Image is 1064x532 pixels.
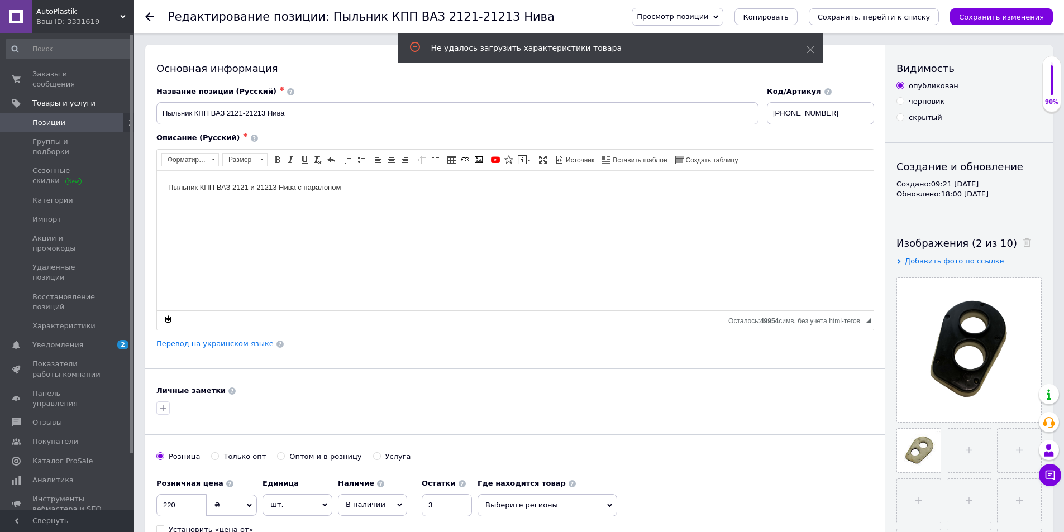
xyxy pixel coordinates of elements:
div: 90% Качество заполнения [1042,56,1061,112]
input: Например, H&M женское платье зеленое 38 размер вечернее макси с блестками [156,102,758,124]
div: Ваш ID: 3331619 [36,17,134,27]
span: Код/Артикул [767,87,822,95]
a: По центру [385,154,398,166]
div: Основная информация [156,61,874,75]
b: Личные заметки [156,386,226,395]
a: Убрать форматирование [312,154,324,166]
div: Видимость [896,61,1042,75]
span: Выберите регионы [478,494,617,516]
iframe: Визуальный текстовый редактор, 726F4F40-AEAC-4B31-AA3E-597BE12941EB [157,171,874,310]
span: Показатели работы компании [32,359,103,379]
div: Только опт [223,452,266,462]
span: В наличии [346,500,385,509]
a: Сделать резервную копию сейчас [162,313,174,325]
div: скрытый [909,113,942,123]
input: Поиск [6,39,132,59]
span: Размер [223,154,256,166]
a: Полужирный (Ctrl+B) [271,154,284,166]
span: Вставить шаблон [611,156,667,165]
span: ✱ [279,85,284,93]
span: Позиции [32,118,65,128]
a: Вставить / удалить нумерованный список [342,154,354,166]
a: Увеличить отступ [429,154,441,166]
b: Остатки [422,479,456,487]
button: Сохранить, перейти к списку [809,8,939,25]
span: Добавить фото по ссылке [905,257,1004,265]
a: Отменить (Ctrl+Z) [325,154,337,166]
div: черновик [909,97,944,107]
span: Отзывы [32,418,62,428]
span: Источник [564,156,594,165]
span: Панель управления [32,389,103,409]
button: Копировать [734,8,798,25]
span: AutoPlastik [36,7,120,17]
b: Розничная цена [156,479,223,487]
span: Копировать [743,13,789,21]
div: Вернуться назад [145,12,154,21]
a: Подчеркнутый (Ctrl+U) [298,154,311,166]
div: Услуга [385,452,411,462]
span: Инструменты вебмастера и SEO [32,494,103,514]
span: Импорт [32,214,61,224]
button: Чат с покупателем [1039,464,1061,486]
a: Вставить / удалить маркированный список [355,154,368,166]
i: Сохранить, перейти к списку [818,13,931,21]
span: Перетащите для изменения размера [866,318,871,323]
h1: Редактирование позиции: Пыльник КПП ВАЗ 2121-21213 Нива [168,10,555,23]
a: Вставить сообщение [516,154,532,166]
a: Развернуть [537,154,549,166]
div: опубликован [909,81,958,91]
a: Размер [222,153,268,166]
div: 90% [1043,98,1061,106]
a: Курсив (Ctrl+I) [285,154,297,166]
a: Создать таблицу [674,154,740,166]
span: Форматирование [162,154,208,166]
b: Где находится товар [478,479,566,487]
span: Категории [32,195,73,205]
div: Создание и обновление [896,160,1042,174]
span: Каталог ProSale [32,456,93,466]
a: Форматирование [161,153,219,166]
span: Сезонные скидки [32,166,103,186]
a: Таблица [446,154,458,166]
a: Вставить шаблон [600,154,669,166]
a: Уменьшить отступ [416,154,428,166]
a: Вставить иконку [503,154,515,166]
span: Создать таблицу [684,156,738,165]
div: Розница [169,452,200,462]
a: Добавить видео с YouTube [489,154,502,166]
a: По левому краю [372,154,384,166]
span: Восстановление позиций [32,292,103,312]
span: Описание (Русский) [156,133,240,142]
div: Подсчет символов [728,314,866,325]
b: Единица [263,479,299,487]
span: Удаленные позиции [32,262,103,282]
a: Источник [554,154,596,166]
span: шт. [263,494,332,515]
span: 2 [117,340,128,349]
span: Покупатели [32,437,78,447]
div: Изображения (2 из 10) [896,236,1042,250]
b: Наличие [338,479,374,487]
a: Изображение [473,154,485,166]
span: Уведомления [32,340,83,350]
div: Обновлено: 18:00 [DATE] [896,189,1042,199]
input: - [422,494,472,516]
span: Аналитика [32,475,74,485]
div: Создано: 09:21 [DATE] [896,179,1042,189]
div: Не удалось загрузить характеристики товара [431,42,779,54]
a: По правому краю [399,154,411,166]
span: ₴ [214,501,220,509]
span: Характеристики [32,321,96,331]
a: Перевод на украинском языке [156,339,274,348]
span: Заказы и сообщения [32,69,103,89]
div: Оптом и в розницу [289,452,361,462]
span: 49954 [760,317,779,325]
span: Группы и подборки [32,137,103,157]
button: Сохранить изменения [950,8,1053,25]
input: 0 [156,494,207,516]
i: Сохранить изменения [959,13,1044,21]
span: ✱ [242,132,247,139]
span: Товары и услуги [32,98,96,108]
